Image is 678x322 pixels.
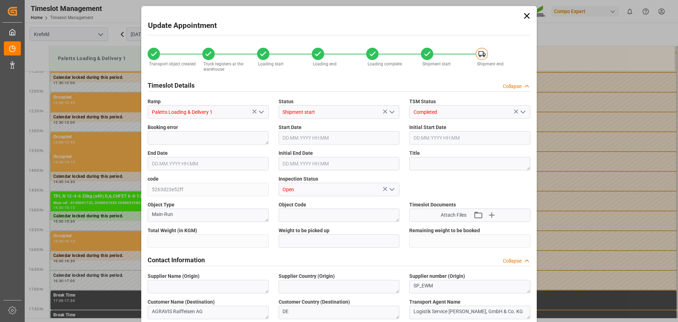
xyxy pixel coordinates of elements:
textarea: AGRAVIS Raiffeisen AG [148,306,269,319]
span: Attach Files [441,211,466,219]
span: Loading complete [368,62,402,66]
textarea: Logistik Service [PERSON_NAME], GmbH & Co. KG [409,306,530,319]
div: Collapse [503,257,522,265]
span: code [148,175,159,183]
span: Booking error [148,124,178,131]
span: Object Code [279,201,306,209]
textarea: DE [279,306,400,319]
button: open menu [386,107,397,118]
input: DD.MM.YYYY HH:MM [148,157,269,170]
span: Customer Country (Destination) [279,298,350,306]
span: Supplier number (Origin) [409,273,465,280]
input: DD.MM.YYYY HH:MM [279,131,400,145]
input: Type to search/select [279,105,400,119]
span: Inspection Status [279,175,318,183]
button: open menu [517,107,528,118]
span: TSM Status [409,98,436,105]
span: End Date [148,150,168,157]
button: open menu [255,107,266,118]
span: Object Type [148,201,174,209]
textarea: SP_EWM [409,280,530,293]
span: Truck registers at the warehouse [203,62,243,72]
span: Supplier Name (Origin) [148,273,200,280]
h2: Update Appointment [148,20,217,31]
span: Initial Start Date [409,124,446,131]
span: Start Date [279,124,302,131]
span: Remaining weight to be booked [409,227,480,234]
span: Customer Name (Destination) [148,298,215,306]
h2: Contact Information [148,255,205,265]
button: open menu [386,184,397,195]
span: Initial End Date [279,150,313,157]
span: Ramp [148,98,161,105]
input: DD.MM.YYYY HH:MM [279,157,400,170]
h2: Timeslot Details [148,81,195,90]
span: Total Weight (in KGM) [148,227,197,234]
span: Loading end [313,62,337,66]
span: Shipment start [422,62,451,66]
div: Collapse [503,83,522,90]
span: Transport object created [149,62,196,66]
span: Title [409,150,420,157]
span: Weight to be picked up [279,227,329,234]
span: Status [279,98,293,105]
input: Type to search/select [148,105,269,119]
span: Timeslot Documents [409,201,456,209]
textarea: Main-Run [148,209,269,222]
span: Supplier Country (Origin) [279,273,335,280]
span: Shipment end [477,62,504,66]
span: Transport Agent Name [409,298,460,306]
span: Loading start [258,62,284,66]
input: DD.MM.YYYY HH:MM [409,131,530,145]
